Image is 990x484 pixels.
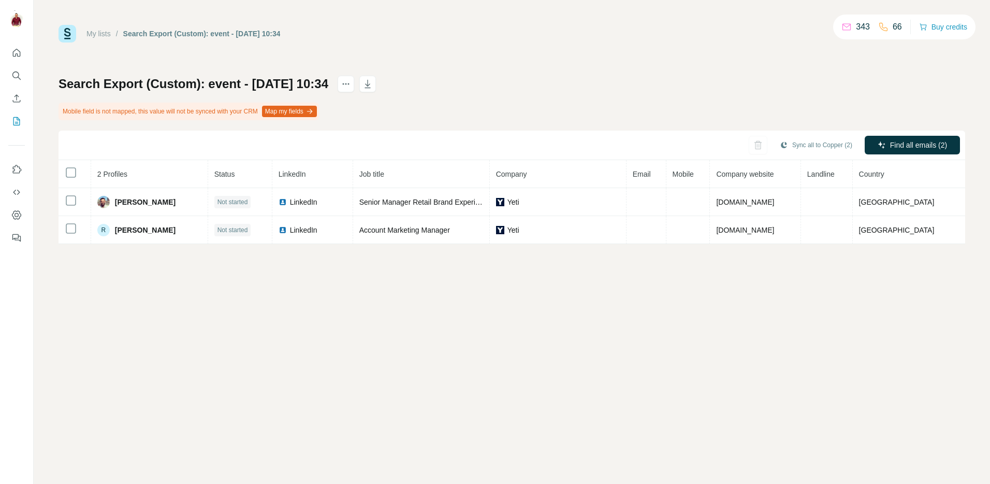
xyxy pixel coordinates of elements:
[115,197,176,207] span: [PERSON_NAME]
[8,66,25,85] button: Search
[8,112,25,131] button: My lists
[59,103,319,120] div: Mobile field is not mapped, this value will not be synced with your CRM
[97,170,127,178] span: 2 Profiles
[290,225,317,235] span: LinkedIn
[86,30,111,38] a: My lists
[116,29,118,39] li: /
[8,206,25,224] button: Dashboard
[8,183,25,202] button: Use Surfe API
[919,20,967,34] button: Buy credits
[217,197,248,207] span: Not started
[859,198,935,206] span: [GEOGRAPHIC_DATA]
[290,197,317,207] span: LinkedIn
[507,225,519,235] span: Yeti
[633,170,651,178] span: Email
[673,170,694,178] span: Mobile
[262,106,317,117] button: Map my fields
[279,226,287,234] img: LinkedIn logo
[59,76,328,92] h1: Search Export (Custom): event - [DATE] 10:34
[97,196,110,208] img: Avatar
[8,160,25,179] button: Use Surfe on LinkedIn
[359,198,491,206] span: Senior Manager Retail Brand Experience
[59,25,76,42] img: Surfe Logo
[807,170,835,178] span: Landline
[856,21,870,33] p: 343
[893,21,902,33] p: 66
[359,170,384,178] span: Job title
[859,170,884,178] span: Country
[8,89,25,108] button: Enrich CSV
[859,226,935,234] span: [GEOGRAPHIC_DATA]
[8,229,25,247] button: Feedback
[496,170,527,178] span: Company
[8,10,25,27] img: Avatar
[716,198,774,206] span: [DOMAIN_NAME]
[716,170,774,178] span: Company website
[496,226,504,234] img: company-logo
[217,225,248,235] span: Not started
[890,140,947,150] span: Find all emails (2)
[496,198,504,206] img: company-logo
[507,197,519,207] span: Yeti
[214,170,235,178] span: Status
[123,29,281,39] div: Search Export (Custom): event - [DATE] 10:34
[338,76,354,92] button: actions
[8,44,25,62] button: Quick start
[716,226,774,234] span: [DOMAIN_NAME]
[279,198,287,206] img: LinkedIn logo
[279,170,306,178] span: LinkedIn
[359,226,450,234] span: Account Marketing Manager
[115,225,176,235] span: [PERSON_NAME]
[773,137,860,153] button: Sync all to Copper (2)
[97,224,110,236] div: R
[865,136,960,154] button: Find all emails (2)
